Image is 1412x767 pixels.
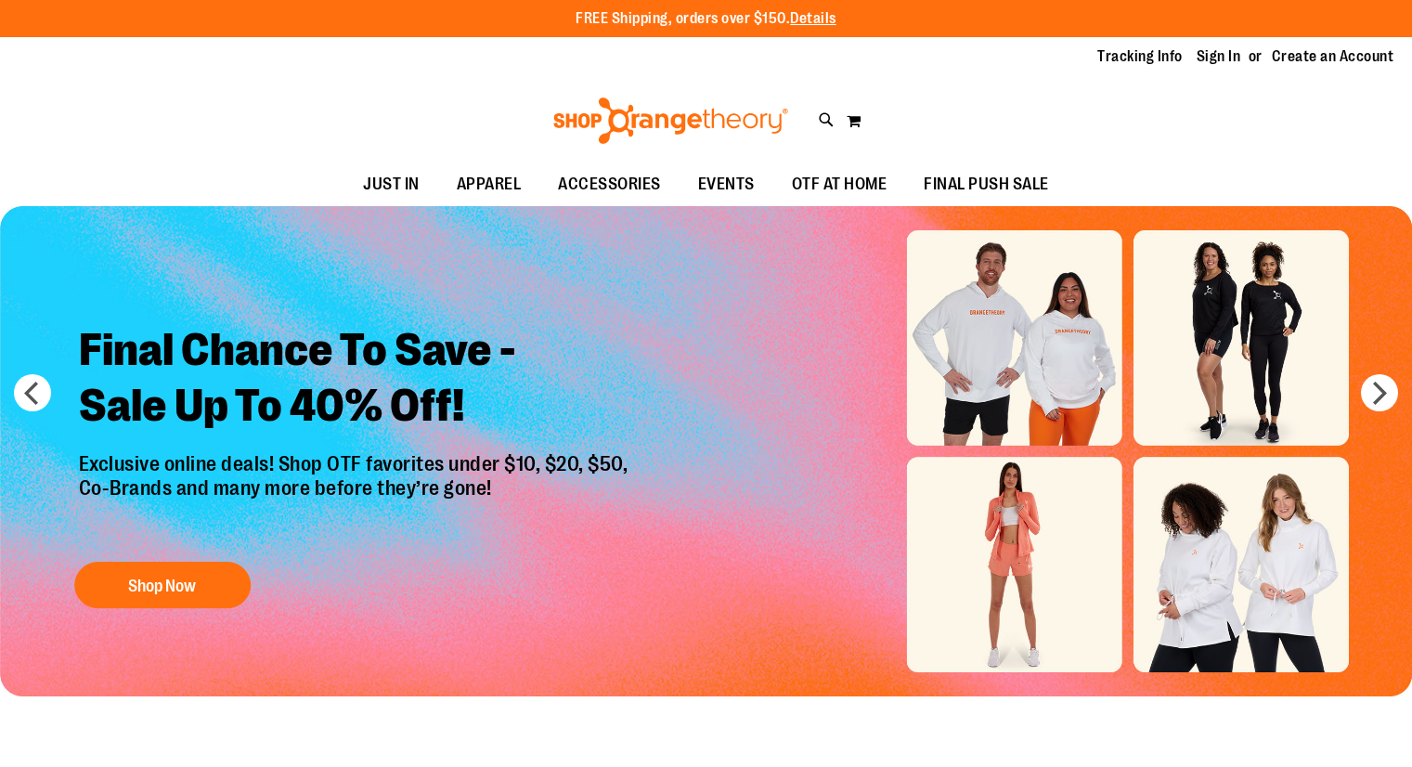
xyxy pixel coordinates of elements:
a: APPAREL [438,163,540,206]
h2: Final Chance To Save - Sale Up To 40% Off! [65,308,647,452]
a: ACCESSORIES [539,163,680,206]
a: Sign In [1197,46,1241,67]
button: next [1361,374,1398,411]
span: ACCESSORIES [558,163,661,205]
img: Shop Orangetheory [551,97,791,144]
a: Details [790,10,836,27]
p: Exclusive online deals! Shop OTF favorites under $10, $20, $50, Co-Brands and many more before th... [65,452,647,543]
a: JUST IN [344,163,438,206]
span: EVENTS [698,163,755,205]
span: OTF AT HOME [792,163,887,205]
a: FINAL PUSH SALE [905,163,1068,206]
span: JUST IN [363,163,420,205]
a: EVENTS [680,163,773,206]
span: APPAREL [457,163,522,205]
button: Shop Now [74,562,251,608]
a: Create an Account [1272,46,1394,67]
span: FINAL PUSH SALE [924,163,1049,205]
a: Tracking Info [1097,46,1183,67]
button: prev [14,374,51,411]
a: OTF AT HOME [773,163,906,206]
p: FREE Shipping, orders over $150. [576,8,836,30]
